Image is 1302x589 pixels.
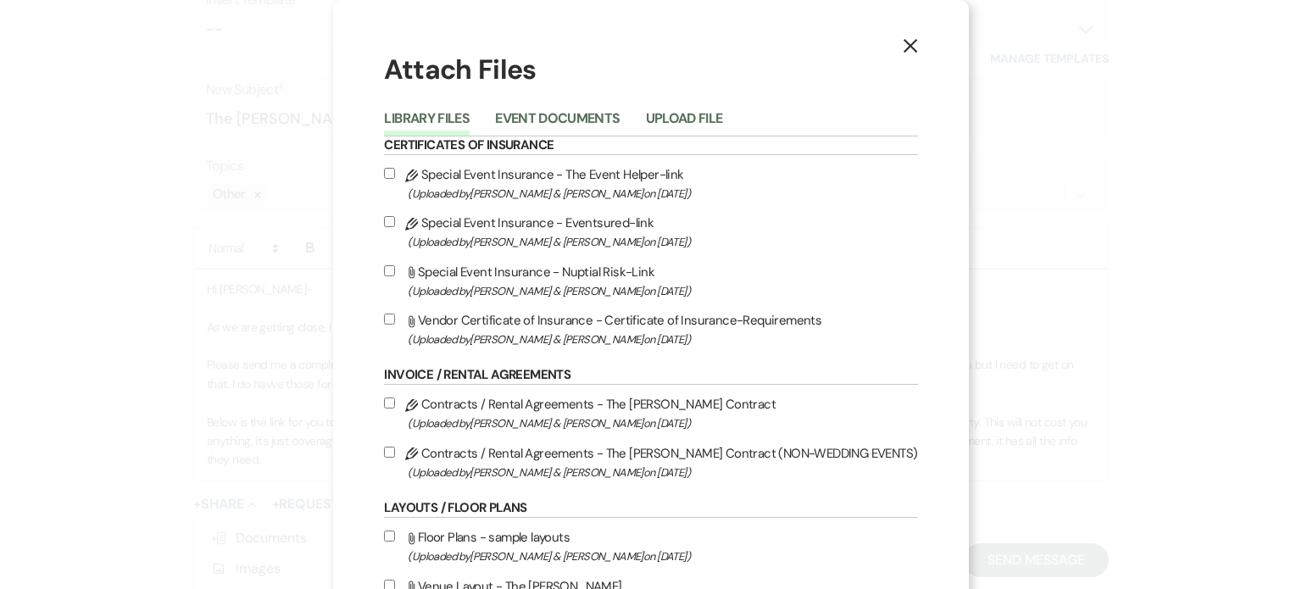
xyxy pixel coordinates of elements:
label: Floor Plans - sample layouts [384,526,917,566]
button: Event Documents [495,112,620,136]
span: (Uploaded by [PERSON_NAME] & [PERSON_NAME] on [DATE] ) [408,547,917,566]
input: Special Event Insurance - Eventsured-link(Uploaded by[PERSON_NAME] & [PERSON_NAME]on [DATE]) [384,216,395,227]
h1: Attach Files [384,51,917,89]
input: Floor Plans - sample layouts(Uploaded by[PERSON_NAME] & [PERSON_NAME]on [DATE]) [384,531,395,542]
span: (Uploaded by [PERSON_NAME] & [PERSON_NAME] on [DATE] ) [408,281,917,301]
label: Special Event Insurance - Nuptial Risk-Link [384,261,917,301]
label: Special Event Insurance - The Event Helper-link [384,164,917,203]
h6: Layouts / Floor Plans [384,499,917,518]
input: Special Event Insurance - The Event Helper-link(Uploaded by[PERSON_NAME] & [PERSON_NAME]on [DATE]) [384,168,395,179]
label: Special Event Insurance - Eventsured-link [384,212,917,252]
h6: Invoice / Rental Agreements [384,366,917,385]
span: (Uploaded by [PERSON_NAME] & [PERSON_NAME] on [DATE] ) [408,232,917,252]
h6: Certificates of Insurance [384,136,917,155]
span: (Uploaded by [PERSON_NAME] & [PERSON_NAME] on [DATE] ) [408,414,917,433]
label: Contracts / Rental Agreements - The [PERSON_NAME] Contract [384,393,917,433]
button: Upload File [646,112,723,136]
label: Contracts / Rental Agreements - The [PERSON_NAME] Contract (NON-WEDDING EVENTS) [384,442,917,482]
button: Library Files [384,112,470,136]
input: Contracts / Rental Agreements - The [PERSON_NAME] Contract(Uploaded by[PERSON_NAME] & [PERSON_NAM... [384,397,395,408]
span: (Uploaded by [PERSON_NAME] & [PERSON_NAME] on [DATE] ) [408,330,917,349]
input: Contracts / Rental Agreements - The [PERSON_NAME] Contract (NON-WEDDING EVENTS)(Uploaded by[PERSO... [384,447,395,458]
input: Special Event Insurance - Nuptial Risk-Link(Uploaded by[PERSON_NAME] & [PERSON_NAME]on [DATE]) [384,265,395,276]
span: (Uploaded by [PERSON_NAME] & [PERSON_NAME] on [DATE] ) [408,463,917,482]
label: Vendor Certificate of Insurance - Certificate of Insurance-Requirements [384,309,917,349]
input: Vendor Certificate of Insurance - Certificate of Insurance-Requirements(Uploaded by[PERSON_NAME] ... [384,314,395,325]
span: (Uploaded by [PERSON_NAME] & [PERSON_NAME] on [DATE] ) [408,184,917,203]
